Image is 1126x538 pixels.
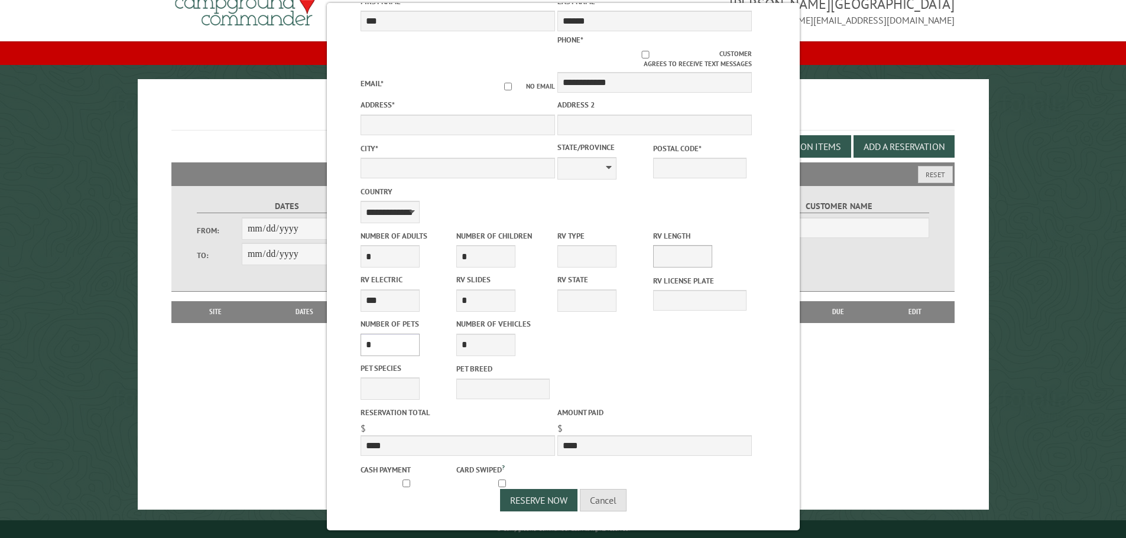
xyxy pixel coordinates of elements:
label: Dates [197,200,377,213]
label: RV Electric [361,274,454,285]
label: No email [490,81,555,92]
label: Postal Code [653,143,747,154]
button: Reset [918,166,953,183]
label: Amount paid [557,407,752,418]
input: Customer agrees to receive text messages [571,51,719,58]
th: Edit [875,301,955,322]
label: Cash payment [361,464,454,475]
button: Edit Add-on Items [749,135,851,158]
label: Phone [557,35,583,45]
label: From: [197,225,242,236]
th: Dates [254,301,355,322]
label: Card swiped [456,462,550,475]
label: Customer agrees to receive text messages [557,49,752,69]
label: Number of Adults [361,230,454,242]
label: Country [361,186,555,197]
label: To: [197,250,242,261]
label: RV State [557,274,651,285]
label: RV Type [557,230,651,242]
label: Address [361,99,555,110]
h2: Filters [171,162,955,185]
h1: Reservations [171,98,955,131]
label: Pet breed [456,363,550,374]
label: Email [361,79,384,89]
label: City [361,143,555,154]
button: Reserve Now [500,489,577,511]
label: Number of Pets [361,318,454,330]
label: RV Slides [456,274,550,285]
span: $ [361,422,366,434]
label: RV Length [653,230,747,242]
label: Customer Name [749,200,929,213]
th: Site [177,301,254,322]
label: State/Province [557,142,651,153]
button: Cancel [580,489,627,511]
label: Number of Children [456,230,550,242]
label: Reservation Total [361,407,555,418]
small: © Campground Commander LLC. All rights reserved. [497,525,630,533]
label: Pet species [361,363,454,374]
span: $ [557,422,563,434]
label: Address 2 [557,99,752,110]
label: Number of Vehicles [456,318,550,330]
th: Due [801,301,875,322]
a: ? [502,463,505,471]
button: Add a Reservation [854,135,955,158]
input: No email [490,83,526,90]
label: RV License Plate [653,275,747,286]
